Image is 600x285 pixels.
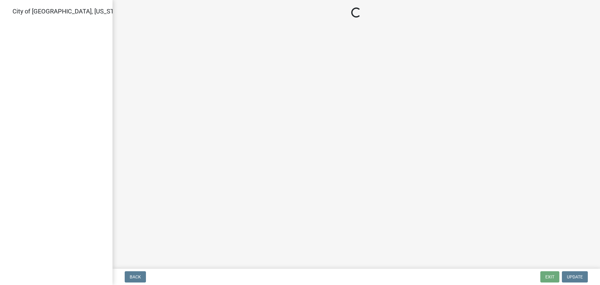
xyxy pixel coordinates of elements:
[562,271,588,282] button: Update
[540,271,559,282] button: Exit
[12,8,126,15] span: City of [GEOGRAPHIC_DATA], [US_STATE]
[125,271,146,282] button: Back
[567,274,583,279] span: Update
[130,274,141,279] span: Back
